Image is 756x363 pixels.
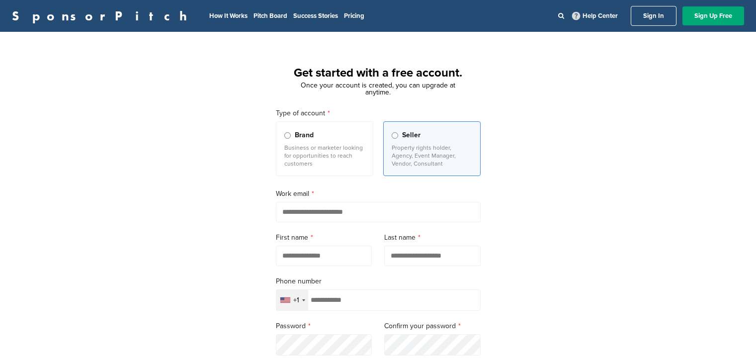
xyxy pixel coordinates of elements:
[276,188,481,199] label: Work email
[276,321,372,332] label: Password
[402,130,420,141] span: Seller
[392,132,398,139] input: Seller Property rights holder, Agency, Event Manager, Vendor, Consultant
[392,144,472,168] p: Property rights holder, Agency, Event Manager, Vendor, Consultant
[253,12,287,20] a: Pitch Board
[284,144,365,168] p: Business or marketer looking for opportunities to reach customers
[276,276,481,287] label: Phone number
[12,9,193,22] a: SponsorPitch
[276,232,372,243] label: First name
[384,232,481,243] label: Last name
[284,132,291,139] input: Brand Business or marketer looking for opportunities to reach customers
[570,10,620,22] a: Help Center
[276,108,481,119] label: Type of account
[295,130,314,141] span: Brand
[276,290,308,310] div: Selected country
[293,297,299,304] div: +1
[344,12,364,20] a: Pricing
[384,321,481,332] label: Confirm your password
[682,6,744,25] a: Sign Up Free
[209,12,248,20] a: How It Works
[631,6,676,26] a: Sign In
[293,12,338,20] a: Success Stories
[301,81,455,96] span: Once your account is created, you can upgrade at anytime.
[264,64,493,82] h1: Get started with a free account.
